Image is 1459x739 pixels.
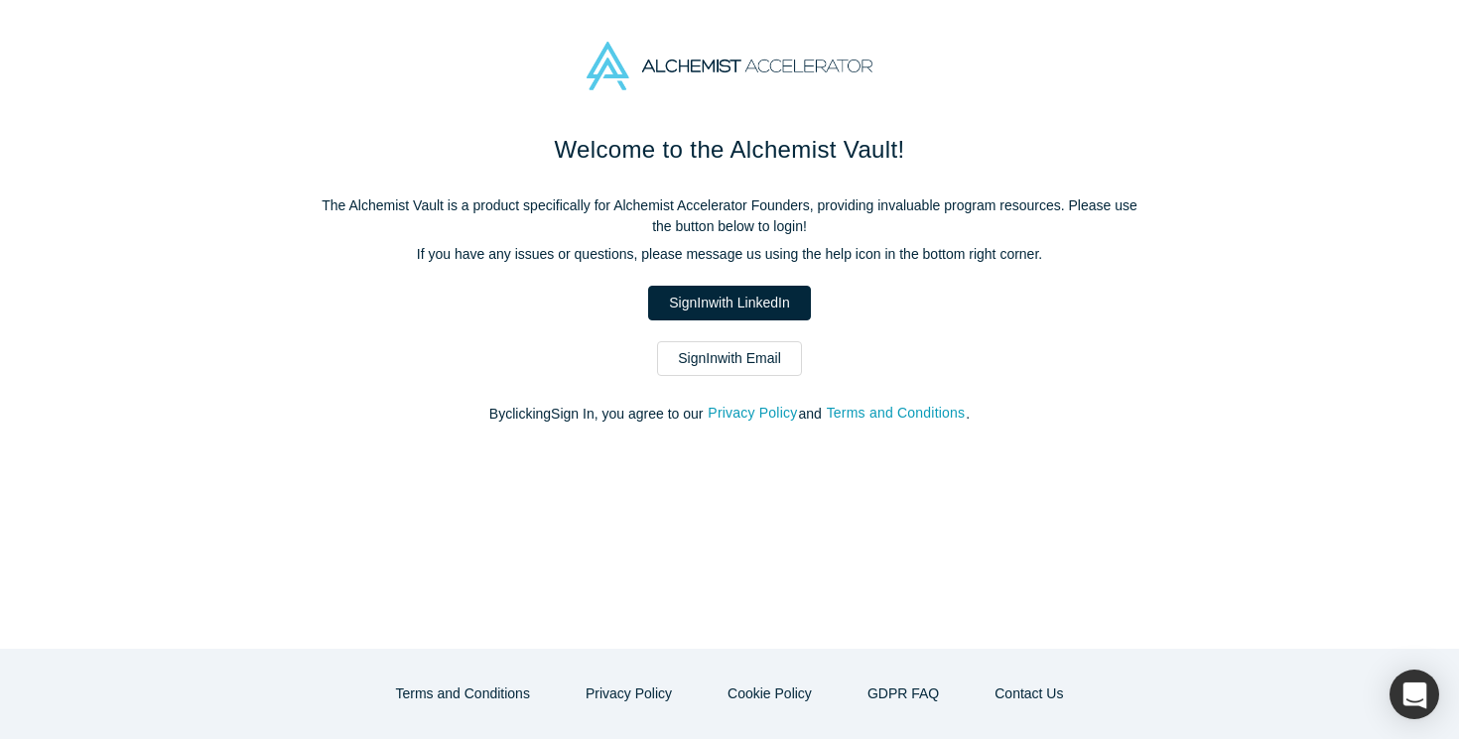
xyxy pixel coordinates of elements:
[657,341,802,376] a: SignInwith Email
[648,286,810,320] a: SignInwith LinkedIn
[707,677,833,711] button: Cookie Policy
[974,677,1084,711] button: Contact Us
[313,404,1146,425] p: By clicking Sign In , you agree to our and .
[313,132,1146,168] h1: Welcome to the Alchemist Vault!
[587,42,872,90] img: Alchemist Accelerator Logo
[313,195,1146,237] p: The Alchemist Vault is a product specifically for Alchemist Accelerator Founders, providing inval...
[565,677,693,711] button: Privacy Policy
[313,244,1146,265] p: If you have any issues or questions, please message us using the help icon in the bottom right co...
[826,402,967,425] button: Terms and Conditions
[707,402,798,425] button: Privacy Policy
[847,677,960,711] a: GDPR FAQ
[375,677,551,711] button: Terms and Conditions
